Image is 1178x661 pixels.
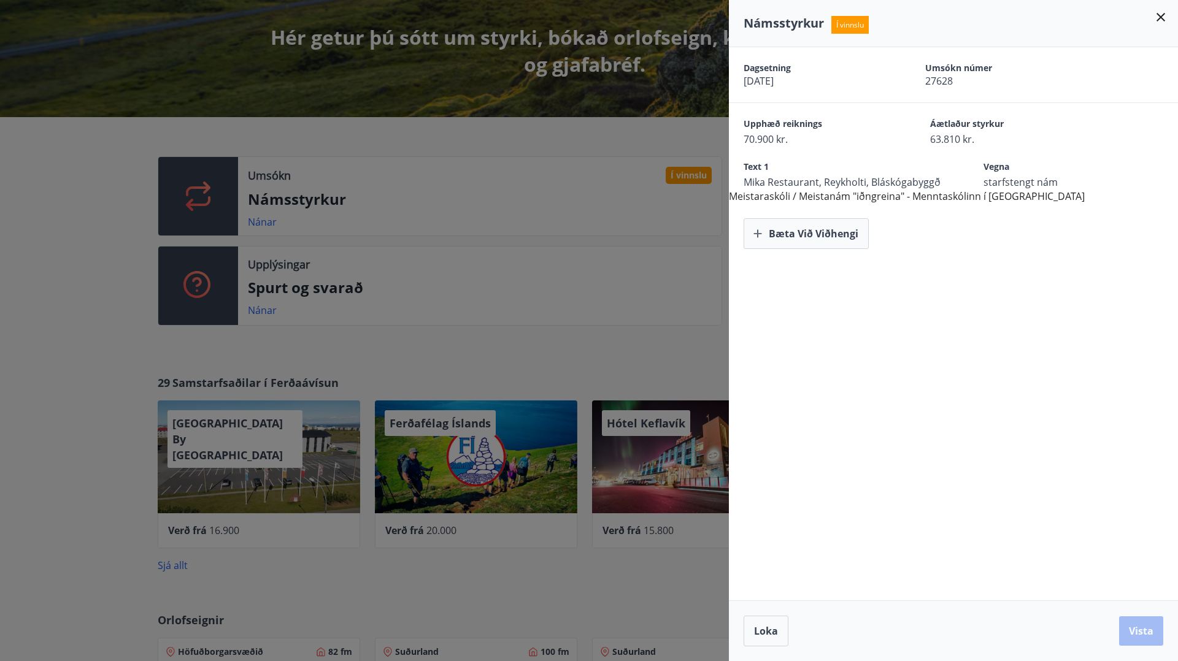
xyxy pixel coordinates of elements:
[930,132,1074,146] span: 63.810 kr.
[744,15,824,31] span: Námsstyrkur
[831,16,869,34] span: Í vinnslu
[744,175,941,189] span: Mika Restaurant, Reykholti, Bláskógabyggð
[744,62,882,74] span: Dagsetning
[925,74,1064,88] span: 27628
[744,161,941,175] span: Text 1
[984,175,1127,189] span: starfstengt nám
[925,62,1064,74] span: Umsókn númer
[744,218,869,249] button: Bæta við viðhengi
[744,74,882,88] span: [DATE]
[744,118,887,132] span: Upphæð reiknings
[754,624,778,638] span: Loka
[744,132,887,146] span: 70.900 kr.
[984,161,1127,175] span: Vegna
[729,47,1178,249] div: Meistaraskóli / Meistanám "iðngreina" - Menntaskólinn í [GEOGRAPHIC_DATA]
[930,118,1074,132] span: Áætlaður styrkur
[744,616,788,646] button: Loka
